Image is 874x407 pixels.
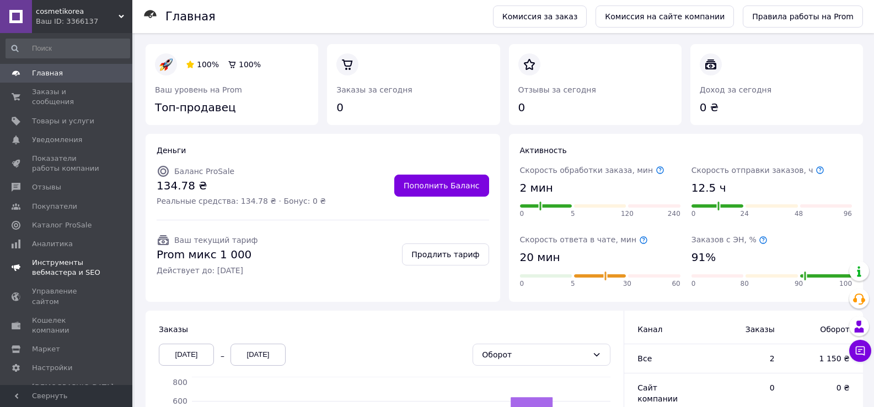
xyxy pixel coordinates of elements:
[672,279,680,289] span: 60
[520,146,567,155] span: Активность
[157,265,258,276] span: Действует до: [DATE]
[717,382,775,393] span: 0
[520,180,553,196] span: 2 мин
[32,87,102,107] span: Заказы и сообщения
[621,209,634,219] span: 120
[32,182,61,192] span: Отзывы
[691,235,768,244] span: Заказов с ЭН, %
[36,7,119,17] span: cosmetikorea
[157,146,186,155] span: Деньги
[520,249,560,265] span: 20 мин
[637,383,678,403] span: Сайт компании
[571,279,575,289] span: 5
[157,196,326,207] span: Реальные средства: 134.78 ₴ · Бонус: 0 ₴
[173,397,187,405] tspan: 600
[691,180,726,196] span: 12.5 ч
[394,175,489,197] a: Пополнить Баланс
[844,209,852,219] span: 96
[797,382,850,393] span: 0 ₴
[32,116,94,126] span: Товары и услуги
[637,325,662,334] span: Канал
[6,39,130,58] input: Поиск
[32,220,92,230] span: Каталог ProSale
[159,344,214,366] div: [DATE]
[520,166,664,175] span: Скорость обработки заказа, мин
[520,235,648,244] span: Скорость ответа в чате, мин
[32,202,77,211] span: Покупатели
[36,17,132,26] div: Ваш ID: 3366137
[741,209,749,219] span: 24
[849,340,871,362] button: Чат с покупателем
[32,258,102,278] span: Инструменты вебмастера и SEO
[157,178,326,194] span: 134.78 ₴
[174,167,234,176] span: Баланс ProSale
[795,279,803,289] span: 90
[32,316,102,335] span: Кошелек компании
[839,279,852,289] span: 100
[668,209,680,219] span: 240
[32,344,60,354] span: Маркет
[402,243,489,265] a: Продлить тариф
[571,209,575,219] span: 5
[32,239,73,249] span: Аналитика
[741,279,749,289] span: 80
[797,324,850,335] span: Оборот
[691,209,696,219] span: 0
[596,6,734,28] a: Комиссия на сайте компании
[717,324,775,335] span: Заказы
[159,325,188,334] span: Заказы
[520,209,524,219] span: 0
[32,68,63,78] span: Главная
[482,349,588,361] div: Оборот
[691,279,696,289] span: 0
[157,247,258,263] span: Prom микс 1 000
[493,6,587,28] a: Комиссия за заказ
[173,378,187,387] tspan: 800
[239,60,261,69] span: 100%
[32,135,82,145] span: Уведомления
[743,6,863,28] a: Правила работы на Prom
[230,344,286,366] div: [DATE]
[32,363,72,373] span: Настройки
[623,279,631,289] span: 30
[32,286,102,306] span: Управление сайтом
[197,60,219,69] span: 100%
[174,236,258,245] span: Ваш текущий тариф
[795,209,803,219] span: 48
[165,10,216,23] h1: Главная
[691,166,824,175] span: Скорость отправки заказов, ч
[520,279,524,289] span: 0
[691,249,716,265] span: 91%
[637,354,652,363] span: Все
[32,154,102,173] span: Показатели работы компании
[797,353,850,364] span: 1 150 ₴
[717,353,775,364] span: 2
